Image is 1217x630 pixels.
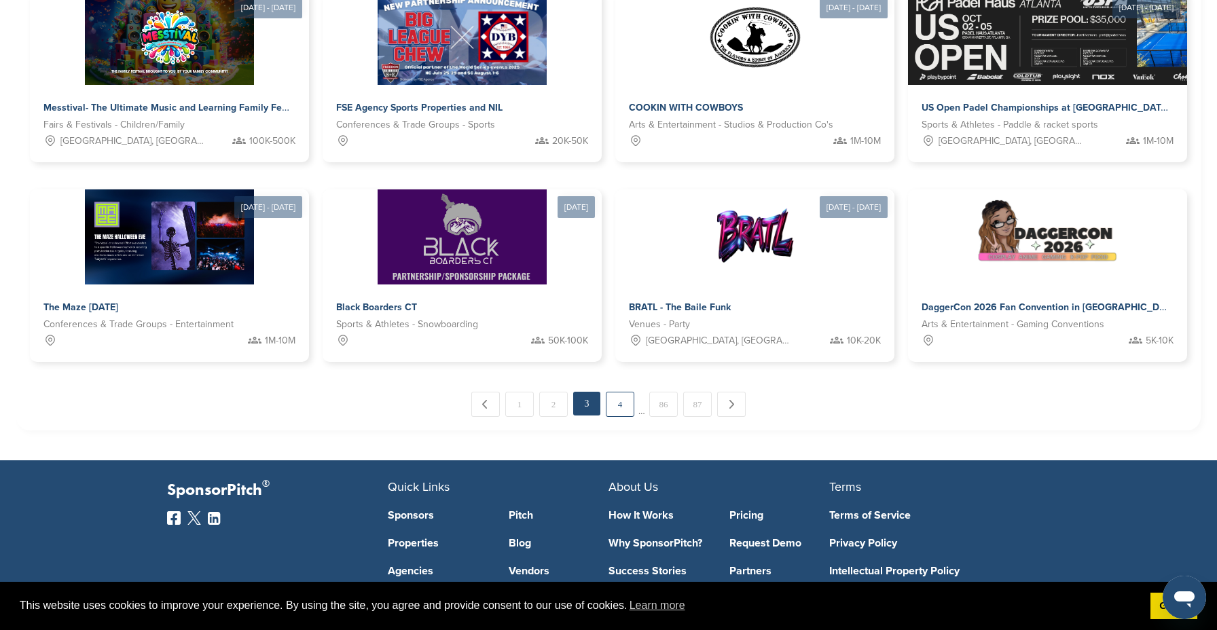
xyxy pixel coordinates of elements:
a: Partners [729,566,830,576]
div: [DATE] - [DATE] [234,196,302,218]
span: 20K-50K [552,134,588,149]
span: 5K-10K [1146,333,1174,348]
img: Facebook [167,511,181,525]
a: 86 [649,392,678,417]
a: Next → [717,392,746,417]
span: Arts & Entertainment - Studios & Production Co's [629,117,833,132]
img: Sponsorpitch & [85,189,254,284]
span: Conferences & Trade Groups - Entertainment [43,317,234,332]
a: [DATE] - [DATE] Sponsorpitch & The Maze [DATE] Conferences & Trade Groups - Entertainment 1M-10M [30,168,309,362]
span: … [638,392,645,416]
span: US Open Padel Championships at [GEOGRAPHIC_DATA] [922,102,1170,113]
span: About Us [608,479,658,494]
a: 2 [539,392,568,417]
a: Agencies [388,566,488,576]
a: Why SponsorPitch? [608,538,709,549]
a: Intellectual Property Policy [829,566,1030,576]
a: Terms of Service [829,510,1030,521]
a: Pitch [509,510,609,521]
span: Arts & Entertainment - Gaming Conventions [922,317,1104,332]
span: [GEOGRAPHIC_DATA], [GEOGRAPHIC_DATA] [60,134,207,149]
img: Twitter [187,511,201,525]
a: dismiss cookie message [1150,593,1197,620]
span: 100K-500K [249,134,295,149]
a: Pricing [729,510,830,521]
div: [DATE] - [DATE] [820,196,888,218]
span: Terms [829,479,861,494]
span: Fairs & Festivals - Children/Family [43,117,185,132]
span: [GEOGRAPHIC_DATA], [GEOGRAPHIC_DATA] [646,333,793,348]
a: How It Works [608,510,709,521]
span: Sports & Athletes - Snowboarding [336,317,478,332]
span: [GEOGRAPHIC_DATA], [GEOGRAPHIC_DATA] [939,134,1085,149]
span: Sports & Athletes - Paddle & racket sports [922,117,1098,132]
a: 1 [505,392,534,417]
span: The Maze [DATE] [43,301,118,313]
span: 50K-100K [548,333,588,348]
span: 1M-10M [265,333,295,348]
p: SponsorPitch [167,481,388,500]
img: Sponsorpitch & [708,189,803,284]
span: Conferences & Trade Groups - Sports [336,117,495,132]
span: 10K-20K [847,333,881,348]
a: 87 [683,392,712,417]
a: Sponsors [388,510,488,521]
a: [DATE] Sponsorpitch & Black Boarders CT Sports & Athletes - Snowboarding 50K-100K [323,168,602,362]
span: Messtival- The Ultimate Music and Learning Family Festival [43,102,306,113]
span: Venues - Party [629,317,690,332]
span: Black Boarders CT [336,301,417,313]
a: [DATE] - [DATE] Sponsorpitch & BRATL - The Baile Funk Venues - Party [GEOGRAPHIC_DATA], [GEOGRAPH... [615,168,894,362]
a: learn more about cookies [628,595,687,616]
span: BRATL - The Baile Funk [629,301,731,313]
iframe: Button to launch messaging window [1163,576,1206,619]
div: [DATE] [558,196,595,218]
a: Sponsorpitch & DaggerCon 2026 Fan Convention in [GEOGRAPHIC_DATA], [GEOGRAPHIC_DATA] Arts & Enter... [908,189,1187,362]
a: Privacy Policy [829,538,1030,549]
a: Blog [509,538,609,549]
span: ® [262,475,270,492]
a: Success Stories [608,566,709,576]
a: Properties [388,538,488,549]
span: COOKIN WITH COWBOYS [629,102,743,113]
span: FSE Agency Sports Properties and NIL [336,102,503,113]
a: Request Demo [729,538,830,549]
span: 1M-10M [1143,134,1174,149]
img: Sponsorpitch & [977,189,1119,284]
a: Vendors [509,566,609,576]
em: 3 [573,392,600,415]
a: 4 [606,392,634,417]
span: This website uses cookies to improve your experience. By using the site, you agree and provide co... [20,595,1140,616]
span: 1M-10M [850,134,881,149]
a: ← Previous [471,392,500,417]
img: Sponsorpitch & [378,189,547,284]
span: Quick Links [388,479,450,494]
